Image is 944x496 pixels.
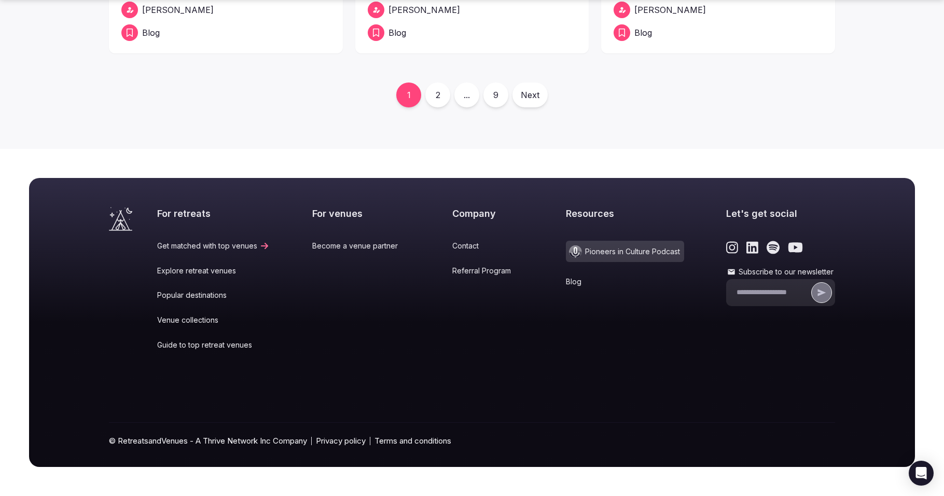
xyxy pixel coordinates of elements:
[121,24,330,41] a: Blog
[368,2,577,18] a: [PERSON_NAME]
[157,266,270,276] a: Explore retreat venues
[157,207,270,220] h2: For retreats
[157,340,270,350] a: Guide to top retreat venues
[726,207,835,220] h2: Let's get social
[142,4,214,16] span: [PERSON_NAME]
[566,207,684,220] h2: Resources
[614,2,823,18] a: [PERSON_NAME]
[109,207,132,231] a: Visit the homepage
[614,24,823,41] a: Blog
[368,24,577,41] a: Blog
[483,82,508,107] a: 9
[157,315,270,325] a: Venue collections
[452,241,523,251] a: Contact
[388,4,460,16] span: [PERSON_NAME]
[634,26,652,39] span: Blog
[566,277,684,287] a: Blog
[157,241,270,251] a: Get matched with top venues
[726,241,738,254] a: Link to the retreats and venues Instagram page
[312,207,410,220] h2: For venues
[157,290,270,300] a: Popular destinations
[452,207,523,220] h2: Company
[316,435,366,446] a: Privacy policy
[512,82,548,107] a: Next
[388,26,406,39] span: Blog
[788,241,803,254] a: Link to the retreats and venues Youtube page
[425,82,450,107] a: 2
[374,435,451,446] a: Terms and conditions
[312,241,410,251] a: Become a venue partner
[142,26,160,39] span: Blog
[767,241,780,254] a: Link to the retreats and venues Spotify page
[452,266,523,276] a: Referral Program
[726,267,835,277] label: Subscribe to our newsletter
[121,2,330,18] a: [PERSON_NAME]
[634,4,706,16] span: [PERSON_NAME]
[909,461,934,486] div: Open Intercom Messenger
[109,423,835,467] div: © RetreatsandVenues - A Thrive Network Inc Company
[566,241,684,262] a: Pioneers in Culture Podcast
[746,241,758,254] a: Link to the retreats and venues LinkedIn page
